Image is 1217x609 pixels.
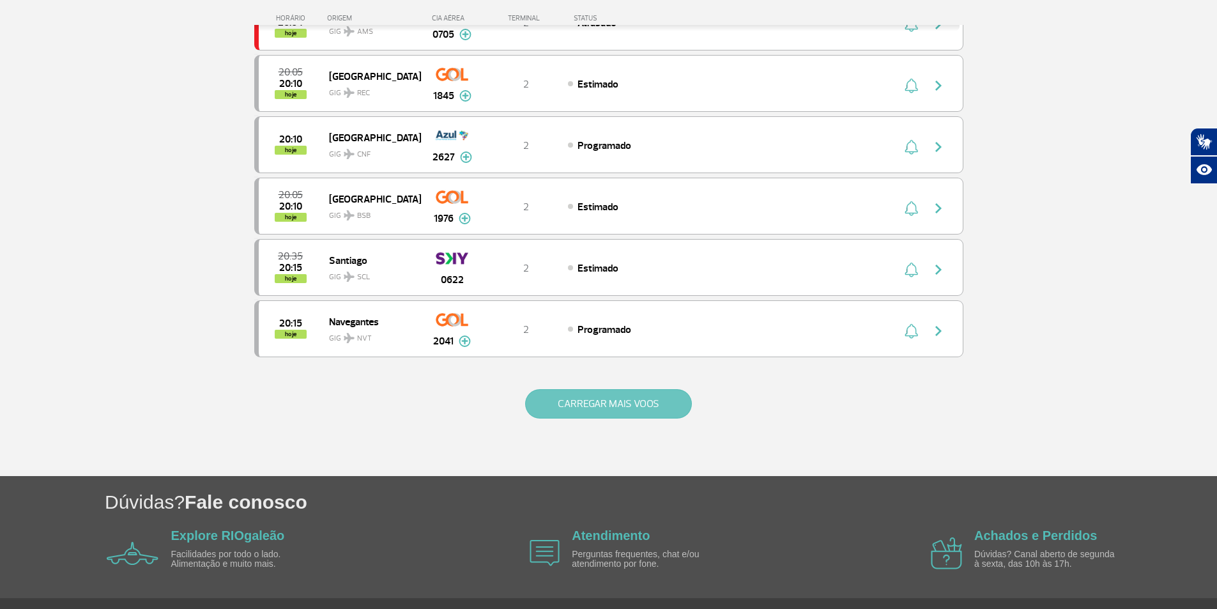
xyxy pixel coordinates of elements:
[279,68,303,77] span: 2025-09-30 20:05:00
[344,149,355,159] img: destiny_airplane.svg
[105,489,1217,515] h1: Dúvidas?
[578,139,631,152] span: Programado
[1190,128,1217,184] div: Plugin de acessibilidade da Hand Talk.
[460,151,472,163] img: mais-info-painel-voo.svg
[279,79,302,88] span: 2025-09-30 20:10:00
[459,29,471,40] img: mais-info-painel-voo.svg
[275,274,307,283] span: hoje
[185,491,307,513] span: Fale conosco
[931,201,946,216] img: seta-direita-painel-voo.svg
[1190,156,1217,184] button: Abrir recursos assistivos.
[905,78,918,93] img: sino-painel-voo.svg
[905,323,918,339] img: sino-painel-voo.svg
[329,265,411,283] span: GIG
[344,88,355,98] img: destiny_airplane.svg
[434,211,454,226] span: 1976
[171,528,285,543] a: Explore RIOgaleão
[931,537,962,569] img: airplane icon
[329,313,411,330] span: Navegantes
[357,333,372,344] span: NVT
[275,146,307,155] span: hoje
[905,262,918,277] img: sino-painel-voo.svg
[275,330,307,339] span: hoje
[420,14,484,22] div: CIA AÉREA
[459,213,471,224] img: mais-info-painel-voo.svg
[433,334,454,349] span: 2041
[905,201,918,216] img: sino-painel-voo.svg
[279,202,302,211] span: 2025-09-30 20:10:00
[279,319,302,328] span: 2025-09-30 20:15:00
[459,90,471,102] img: mais-info-painel-voo.svg
[572,528,650,543] a: Atendimento
[258,14,328,22] div: HORÁRIO
[329,129,411,146] span: [GEOGRAPHIC_DATA]
[523,201,529,213] span: 2
[344,272,355,282] img: destiny_airplane.svg
[974,550,1121,569] p: Dúvidas? Canal aberto de segunda à sexta, das 10h às 17h.
[107,542,158,565] img: airplane icon
[931,262,946,277] img: seta-direita-painel-voo.svg
[344,333,355,343] img: destiny_airplane.svg
[441,272,464,288] span: 0622
[578,262,618,275] span: Estimado
[329,68,411,84] span: [GEOGRAPHIC_DATA]
[357,26,373,38] span: AMS
[279,263,302,272] span: 2025-09-30 20:15:00
[171,550,318,569] p: Facilidades por todo o lado. Alimentação e muito mais.
[525,389,692,419] button: CARREGAR MAIS VOOS
[484,14,567,22] div: TERMINAL
[931,139,946,155] img: seta-direita-painel-voo.svg
[279,135,302,144] span: 2025-09-30 20:10:00
[931,78,946,93] img: seta-direita-painel-voo.svg
[567,14,671,22] div: STATUS
[432,150,455,165] span: 2627
[329,203,411,222] span: GIG
[572,550,719,569] p: Perguntas frequentes, chat e/ou atendimento por fone.
[905,139,918,155] img: sino-painel-voo.svg
[275,90,307,99] span: hoje
[327,14,420,22] div: ORIGEM
[459,335,471,347] img: mais-info-painel-voo.svg
[433,88,454,104] span: 1845
[974,528,1097,543] a: Achados e Perdidos
[279,190,303,199] span: 2025-09-30 20:05:00
[523,139,529,152] span: 2
[530,540,560,566] img: airplane icon
[432,27,454,42] span: 0705
[357,210,371,222] span: BSB
[329,252,411,268] span: Santiago
[329,326,411,344] span: GIG
[329,190,411,207] span: [GEOGRAPHIC_DATA]
[344,26,355,36] img: destiny_airplane.svg
[578,78,618,91] span: Estimado
[931,323,946,339] img: seta-direita-painel-voo.svg
[578,323,631,336] span: Programado
[357,88,370,99] span: REC
[329,81,411,99] span: GIG
[278,252,303,261] span: 2025-09-30 20:35:00
[275,29,307,38] span: hoje
[523,323,529,336] span: 2
[1190,128,1217,156] button: Abrir tradutor de língua de sinais.
[275,213,307,222] span: hoje
[329,142,411,160] span: GIG
[523,78,529,91] span: 2
[357,149,371,160] span: CNF
[357,272,370,283] span: SCL
[344,210,355,220] img: destiny_airplane.svg
[523,262,529,275] span: 2
[578,201,618,213] span: Estimado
